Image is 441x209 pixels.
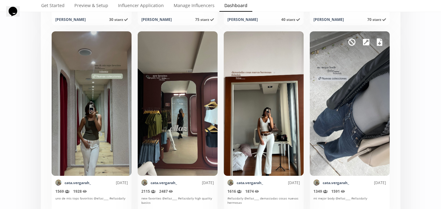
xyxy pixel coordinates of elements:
div: [DATE] [177,180,214,185]
span: 1591 [331,189,345,194]
div: [PERSON_NAME] [227,17,258,22]
span: 2487 [159,189,173,194]
span: 75 starz [195,17,214,22]
span: 1616 [227,189,242,194]
span: 1874 [245,189,259,194]
a: cata.vergarah_ [323,180,349,185]
img: 502018355_18510087139033969_1625453689987181256_n.jpg [227,179,234,186]
div: [PERSON_NAME] [313,17,344,22]
div: [DATE] [263,180,300,185]
div: [PERSON_NAME] [141,17,172,22]
img: 502018355_18510087139033969_1625453689987181256_n.jpg [55,179,61,186]
div: [DATE] [91,180,128,185]
a: cata.vergarah_ [65,180,91,185]
div: [PERSON_NAME] [55,17,86,22]
iframe: chat widget [6,6,26,25]
span: 1349 [313,189,328,194]
span: 70 starz [367,17,386,22]
img: 502018355_18510087139033969_1625453689987181256_n.jpg [313,179,320,186]
span: 1569 [55,189,69,194]
a: cata.vergarah_ [151,180,177,185]
a: cata.vergarah_ [237,180,263,185]
span: 40 starz [281,17,300,22]
span: 1928 [73,189,87,194]
div: [DATE] [349,180,386,185]
img: 502018355_18510087139033969_1625453689987181256_n.jpg [141,179,148,186]
span: 30 starz [109,17,128,22]
span: 2115 [141,189,156,194]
